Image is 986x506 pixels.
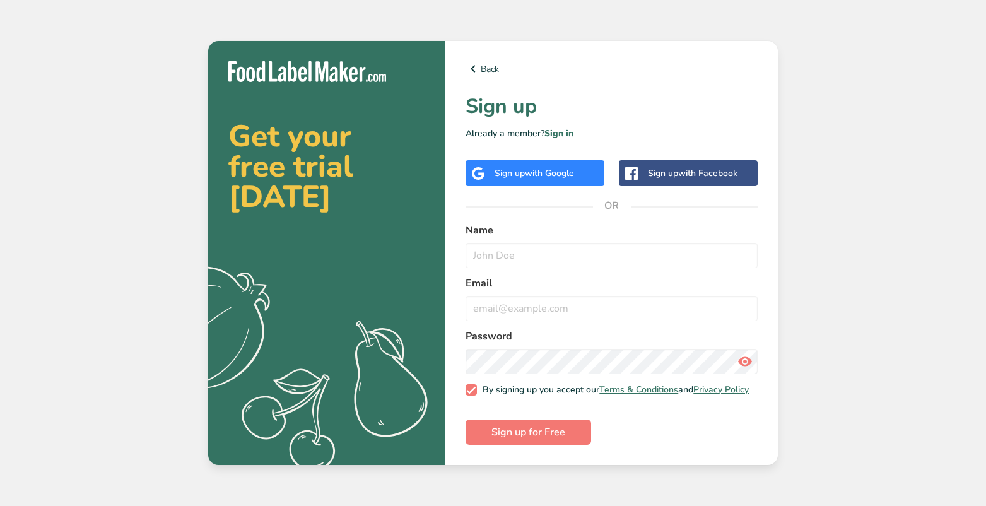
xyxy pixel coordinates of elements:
a: Terms & Conditions [599,384,678,396]
div: Sign up [648,167,737,180]
span: with Google [525,167,574,179]
span: By signing up you accept our and [477,384,749,396]
input: John Doe [466,243,758,268]
span: Sign up for Free [491,425,565,440]
label: Name [466,223,758,238]
span: OR [593,187,631,225]
input: email@example.com [466,296,758,321]
label: Email [466,276,758,291]
a: Privacy Policy [693,384,749,396]
a: Sign in [544,127,573,139]
p: Already a member? [466,127,758,140]
h2: Get your free trial [DATE] [228,121,425,212]
span: with Facebook [678,167,737,179]
a: Back [466,61,758,76]
h1: Sign up [466,91,758,122]
div: Sign up [495,167,574,180]
button: Sign up for Free [466,420,591,445]
label: Password [466,329,758,344]
img: Food Label Maker [228,61,386,82]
